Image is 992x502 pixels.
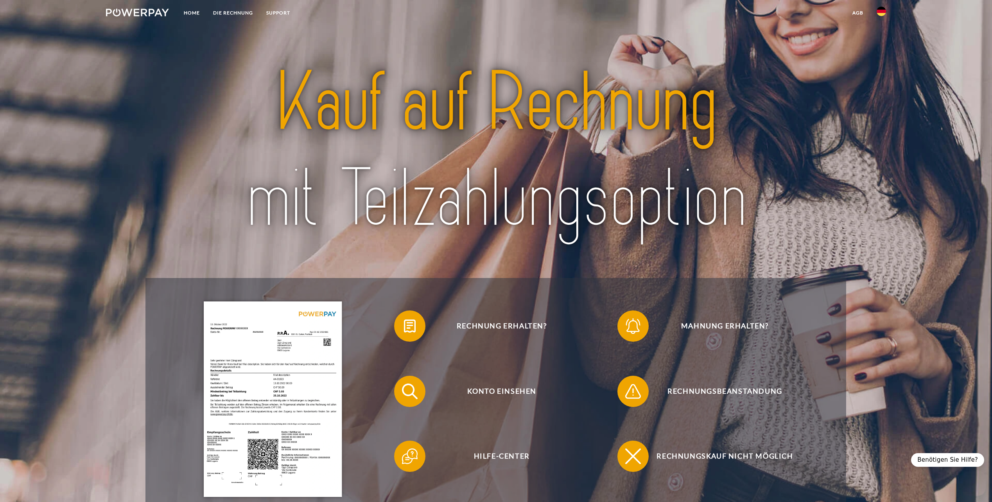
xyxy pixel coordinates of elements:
button: Rechnungskauf nicht möglich [617,441,821,472]
a: DIE RECHNUNG [206,6,260,20]
img: qb_bill.svg [400,316,420,336]
img: qb_warning.svg [623,382,643,401]
iframe: Schaltfläche zum Öffnen des Messaging-Fensters [961,471,986,496]
span: Rechnungsbeanstandung [629,376,821,407]
img: qb_help.svg [400,446,420,466]
div: Benötigen Sie Hilfe? [911,453,984,467]
button: Rechnungsbeanstandung [617,376,821,407]
button: Hilfe-Center [394,441,597,472]
img: de [877,7,886,16]
span: Hilfe-Center [406,441,597,472]
a: agb [846,6,870,20]
span: Konto einsehen [406,376,597,407]
a: Home [177,6,206,20]
img: qb_bell.svg [623,316,643,336]
a: SUPPORT [260,6,297,20]
img: logo-powerpay-white.svg [106,9,169,16]
span: Rechnung erhalten? [406,310,597,342]
button: Rechnung erhalten? [394,310,597,342]
img: single_invoice_powerpay_de.jpg [204,301,342,497]
img: qb_search.svg [400,382,420,401]
button: Konto einsehen [394,376,597,407]
span: Mahnung erhalten? [629,310,821,342]
button: Mahnung erhalten? [617,310,821,342]
img: title-powerpay_de.svg [186,50,805,252]
span: Rechnungskauf nicht möglich [629,441,821,472]
img: qb_close.svg [623,446,643,466]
